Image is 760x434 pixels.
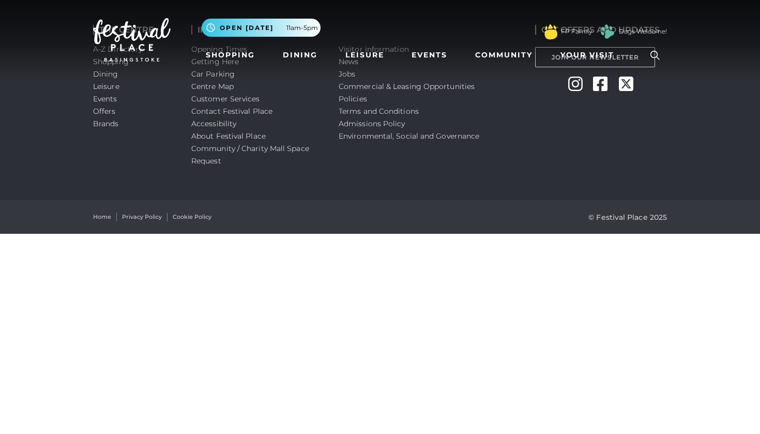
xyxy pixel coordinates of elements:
[93,213,111,221] a: Home
[93,94,117,103] a: Events
[341,46,388,65] a: Leisure
[93,119,119,128] a: Brands
[191,107,272,116] a: Contact Festival Place
[191,131,266,141] a: About Festival Place
[93,82,119,91] a: Leisure
[191,94,260,103] a: Customer Services
[220,23,273,33] span: Open [DATE]
[556,46,624,65] a: Your Visit
[588,211,667,223] p: © Festival Place 2025
[339,119,405,128] a: Admissions Policy
[560,50,614,61] span: Your Visit
[191,82,234,91] a: Centre Map
[619,27,667,36] a: Dogs Welcome!
[339,82,475,91] a: Commercial & Leasing Opportunities
[191,144,309,166] a: Community / Charity Mall Space Request
[122,213,162,221] a: Privacy Policy
[471,46,537,65] a: Community
[407,46,451,65] a: Events
[339,94,367,103] a: Policies
[191,119,236,128] a: Accessibility
[173,213,211,221] a: Cookie Policy
[93,107,116,116] a: Offers
[93,18,171,62] img: Festival Place Logo
[279,46,322,65] a: Dining
[202,19,321,37] button: Open [DATE] 11am-5pm
[339,107,419,116] a: Terms and Conditions
[202,46,259,65] a: Shopping
[339,131,479,141] a: Environmental, Social and Governance
[286,23,318,33] span: 11am-5pm
[561,27,592,36] a: FP Family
